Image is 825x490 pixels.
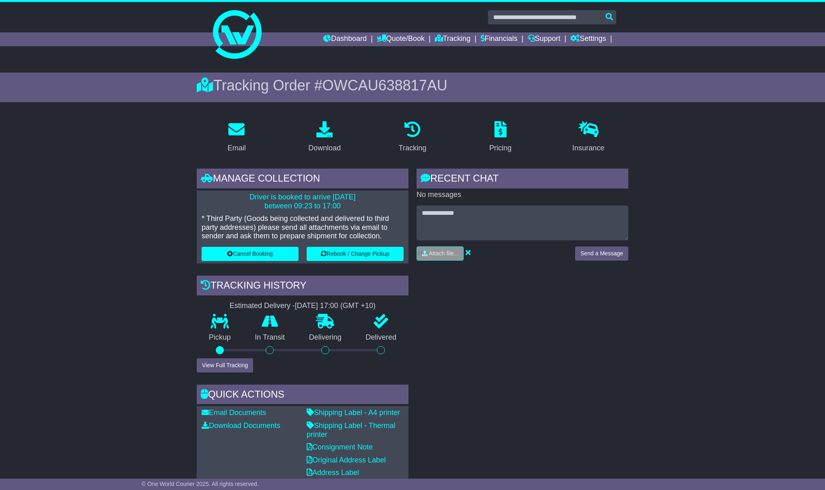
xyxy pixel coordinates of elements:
[575,246,628,261] button: Send a Message
[197,385,408,407] div: Quick Actions
[243,333,297,342] p: In Transit
[484,118,517,156] a: Pricing
[197,302,408,310] div: Estimated Delivery -
[481,32,518,46] a: Financials
[489,143,511,154] div: Pricing
[567,118,610,156] a: Insurance
[197,276,408,297] div: Tracking history
[197,333,243,342] p: Pickup
[307,456,386,464] a: Original Address Label
[528,32,561,46] a: Support
[142,481,259,487] span: © One World Courier 2025. All rights reserved.
[197,77,628,94] div: Tracking Order #
[228,143,246,154] div: Email
[322,77,447,94] span: OWCAU638817AU
[202,247,299,261] button: Cancel Booking
[307,469,359,477] a: Address Label
[399,143,426,154] div: Tracking
[307,443,373,451] a: Consignment Note
[308,143,341,154] div: Download
[295,302,376,310] div: [DATE] 17:00 (GMT +10)
[202,409,266,417] a: Email Documents
[572,143,604,154] div: Insurance
[570,32,606,46] a: Settings
[307,409,400,417] a: Shipping Label - A4 printer
[307,422,395,439] a: Shipping Label - Thermal printer
[307,247,404,261] button: Rebook / Change Pickup
[303,118,346,156] a: Download
[377,32,425,46] a: Quote/Book
[393,118,432,156] a: Tracking
[297,333,354,342] p: Delivering
[202,193,404,210] p: Driver is booked to arrive [DATE] between 09:23 to 17:00
[354,333,409,342] p: Delivered
[222,118,251,156] a: Email
[417,190,628,199] p: No messages
[417,169,628,190] div: RECENT CHAT
[435,32,471,46] a: Tracking
[197,169,408,190] div: Manage collection
[202,214,404,241] p: * Third Party (Goods being collected and delivered to third party addresses) please send all atta...
[323,32,367,46] a: Dashboard
[197,358,253,372] button: View Full Tracking
[202,422,280,430] a: Download Documents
